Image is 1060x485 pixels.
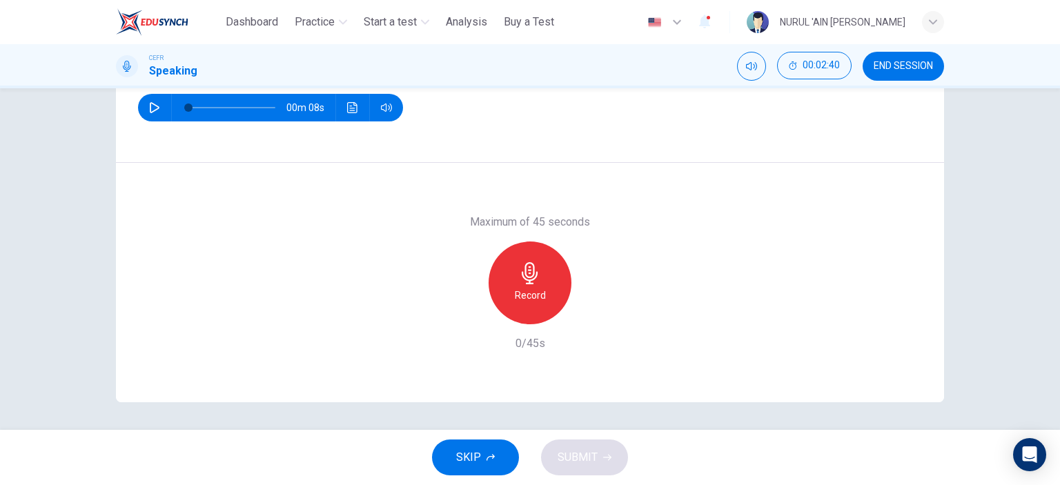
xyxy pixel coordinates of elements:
div: Mute [737,52,766,81]
button: END SESSION [863,52,944,81]
img: ELTC logo [116,8,188,36]
span: SKIP [456,448,481,467]
button: 00:02:40 [777,52,852,79]
h6: 0/45s [516,335,545,352]
h6: Record [515,287,546,304]
span: CEFR [149,53,164,63]
span: Analysis [446,14,487,30]
h1: Speaking [149,63,197,79]
div: Hide [777,52,852,81]
span: Dashboard [226,14,278,30]
button: SKIP [432,439,519,475]
span: END SESSION [874,61,933,72]
button: Dashboard [220,10,284,34]
span: Buy a Test [504,14,554,30]
img: Profile picture [747,11,769,33]
button: Buy a Test [498,10,560,34]
span: Practice [295,14,335,30]
span: Start a test [364,14,417,30]
button: Analysis [440,10,493,34]
div: NURUL 'AIN [PERSON_NAME] [780,14,905,30]
button: Click to see the audio transcription [342,94,364,121]
img: en [646,17,663,28]
span: 00m 08s [286,94,335,121]
span: 00:02:40 [803,60,840,71]
div: Open Intercom Messenger [1013,438,1046,471]
a: ELTC logo [116,8,220,36]
button: Practice [289,10,353,34]
button: Record [489,241,571,324]
button: Start a test [358,10,435,34]
h6: Maximum of 45 seconds [470,214,590,230]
